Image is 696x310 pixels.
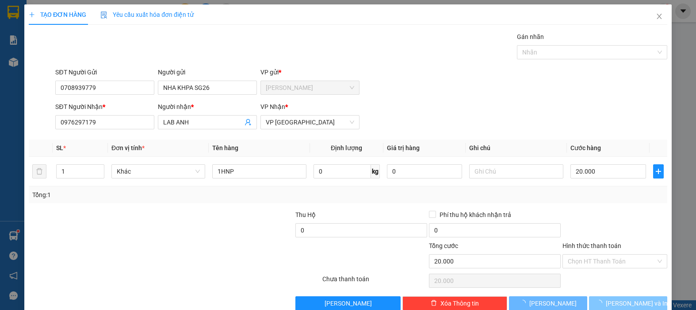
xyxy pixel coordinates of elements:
span: Yêu cầu xuất hóa đơn điện tử [100,11,194,18]
span: [PERSON_NAME] [325,298,372,308]
span: close [656,13,663,20]
span: SL [56,144,63,151]
span: Cước hàng [570,144,601,151]
label: Gán nhãn [517,33,544,40]
span: kg [371,164,380,178]
div: [PERSON_NAME] [84,29,174,39]
div: Tổng: 1 [32,190,269,200]
span: Định lượng [331,144,362,151]
span: TẠO ĐƠN HÀNG [29,11,86,18]
label: Hình thức thanh toán [562,242,621,249]
div: SĐT Người Nhận [55,102,154,112]
div: VP [GEOGRAPHIC_DATA] [84,8,174,29]
div: Người gửi [158,67,257,77]
div: VP gửi [260,67,359,77]
th: Ghi chú [466,139,566,157]
span: user-add [245,119,252,126]
span: VP Sài Gòn [266,116,354,129]
div: 0949299926 [8,38,78,50]
div: 20.000 [7,57,80,68]
span: Phí thu hộ khách nhận trả [436,210,515,220]
span: [PERSON_NAME] và In [606,298,668,308]
span: loading [520,300,529,306]
span: Tổng cước [429,242,458,249]
button: plus [653,164,664,178]
span: plus [29,12,35,18]
span: Đơn vị tính [111,144,145,151]
div: SĐT Người Gửi [55,67,154,77]
div: Người nhận [158,102,257,112]
span: Vĩnh Kim [266,81,354,94]
span: loading [596,300,606,306]
input: 0 [387,164,463,178]
span: Khác [117,165,200,178]
div: Chưa thanh toán [321,274,428,290]
div: 0333253706 [84,39,174,52]
div: THUY [8,27,78,38]
span: Cước rồi : [7,58,40,67]
span: VP Nhận [260,103,285,110]
input: Ghi Chú [469,164,563,178]
span: Thu Hộ [295,211,316,218]
span: Giá trị hàng [387,144,420,151]
input: VD: Bàn, Ghế [212,164,306,178]
span: plus [654,168,663,175]
img: icon [100,12,107,19]
button: Close [647,4,672,29]
span: Nhận: [84,8,106,18]
span: delete [431,300,437,307]
span: Xóa Thông tin [440,298,479,308]
div: [PERSON_NAME] [8,8,78,27]
button: delete [32,164,46,178]
span: Gửi: [8,8,21,17]
span: Tên hàng [212,144,238,151]
span: [PERSON_NAME] [529,298,577,308]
